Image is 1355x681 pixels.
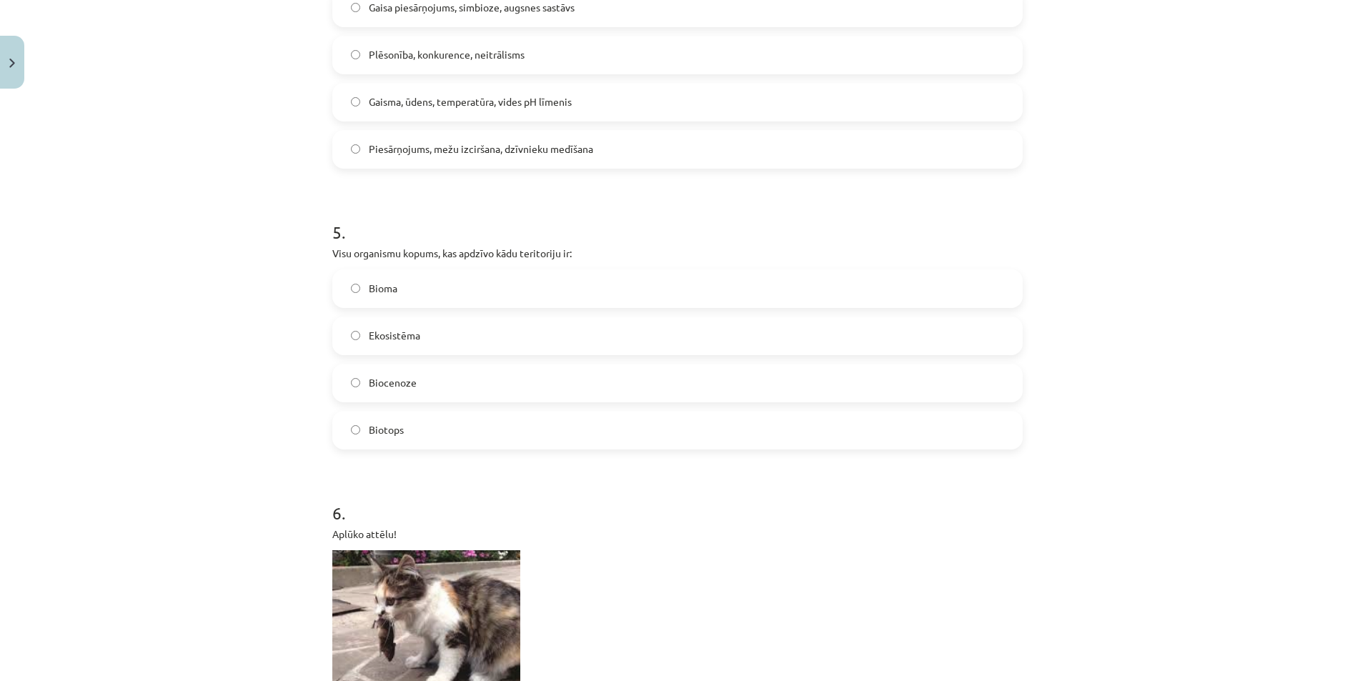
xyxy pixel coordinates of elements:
[369,141,593,156] span: Piesārņojums, mežu izciršana, dzīvnieku medīšana
[351,378,360,387] input: Biocenoze
[351,331,360,340] input: Ekosistēma
[369,281,397,296] span: Bioma
[351,144,360,154] input: Piesārņojums, mežu izciršana, dzīvnieku medīšana
[351,284,360,293] input: Bioma
[351,97,360,106] input: Gaisma, ūdens, temperatūra, vides pH līmenis
[369,94,572,109] span: Gaisma, ūdens, temperatūra, vides pH līmenis
[369,422,404,437] span: Biotops
[332,246,1023,261] p: Visu organismu kopums, kas apdzīvo kādu teritoriju ir:
[351,425,360,434] input: Biotops
[351,50,360,59] input: Plēsonība, konkurence, neitrālisms
[9,59,15,68] img: icon-close-lesson-0947bae3869378f0d4975bcd49f059093ad1ed9edebbc8119c70593378902aed.svg
[332,527,1023,542] p: Aplūko attēlu!
[351,3,360,12] input: Gaisa piesārņojums, simbioze, augsnes sastāvs
[369,375,417,390] span: Biocenoze
[332,197,1023,242] h1: 5 .
[369,328,420,343] span: Ekosistēma
[332,478,1023,522] h1: 6 .
[369,47,525,62] span: Plēsonība, konkurence, neitrālisms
